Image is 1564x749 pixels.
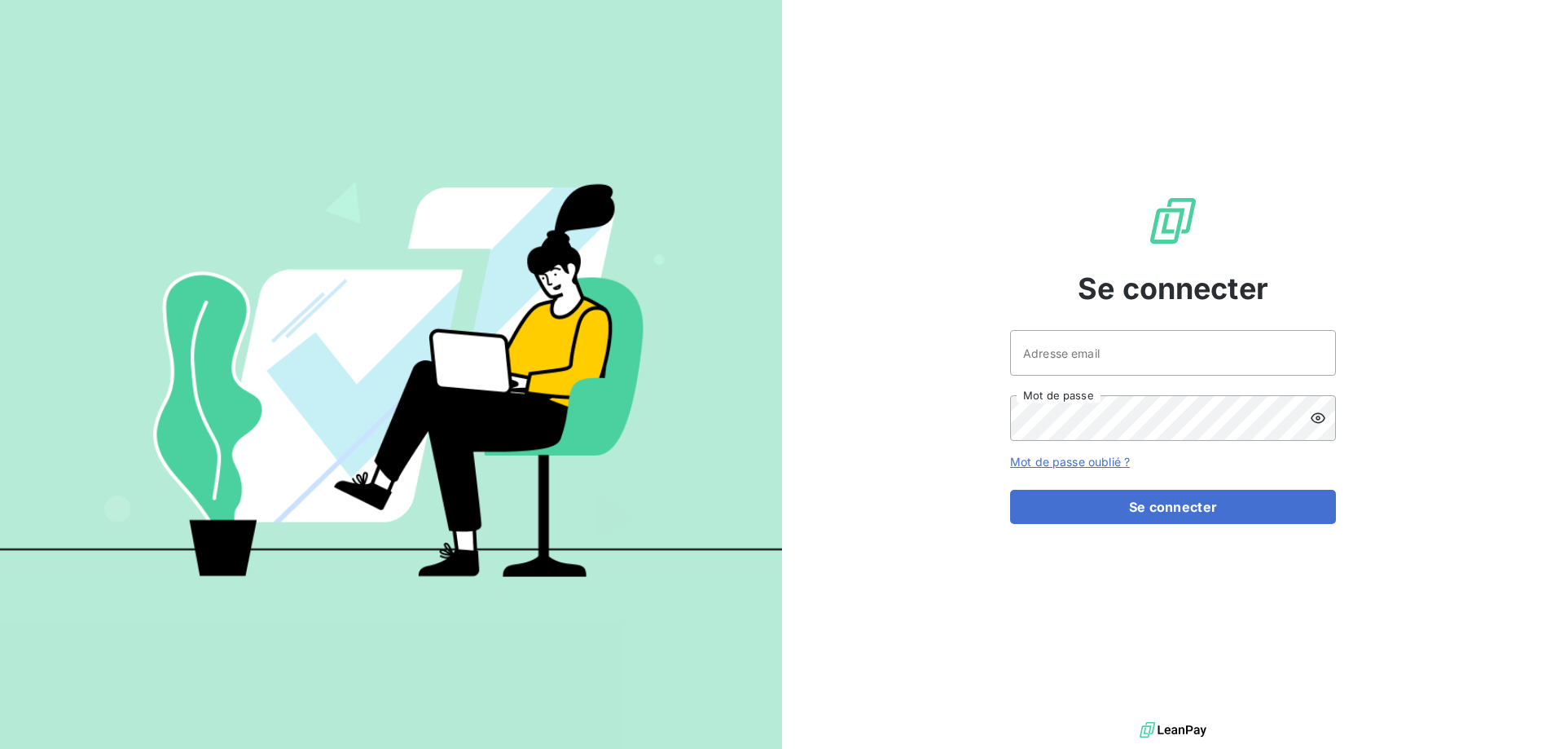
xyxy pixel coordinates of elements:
[1010,455,1130,469] a: Mot de passe oublié ?
[1010,490,1336,524] button: Se connecter
[1010,330,1336,376] input: placeholder
[1140,718,1206,742] img: logo
[1078,267,1268,311] span: Se connecter
[1147,195,1199,247] img: Logo LeanPay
